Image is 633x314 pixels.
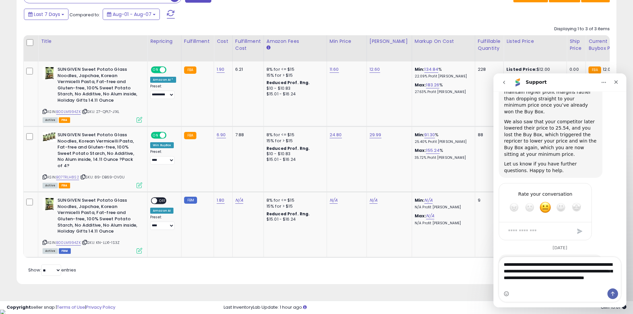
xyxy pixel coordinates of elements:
span: 12.04 [603,66,614,72]
span: | SKU: 27-QPLT-J1XL [82,109,119,114]
div: $15.01 - $16.24 [266,91,322,97]
div: % [415,132,470,144]
a: 1.80 [217,197,225,204]
div: ASIN: [43,66,142,122]
p: N/A Profit [PERSON_NAME] [415,205,470,210]
div: 9 [478,197,498,203]
a: 134.84 [424,66,438,73]
div: Preset: [150,215,176,230]
div: Repricing [150,38,178,45]
span: Compared to: [69,12,100,18]
div: seller snap | | [7,304,115,311]
div: 228 [478,66,498,72]
img: 51bW3gPERjL._SL40_.jpg [43,132,56,142]
b: SUNGIVEN Sweet Potato Glass Noodles, Korean Vermicelli Pasta, Fat-free and Gluten-free, 100% Swee... [57,132,138,170]
b: Max: [415,82,426,88]
p: 25.40% Profit [PERSON_NAME] [415,140,470,144]
a: 24.80 [330,132,342,138]
div: 15% for > $15 [266,138,322,144]
div: $15.01 - $16.24 [266,157,322,162]
span: ON [152,67,160,73]
div: 15% for > $15 [266,203,322,209]
span: | SKU: 89-DB69-OV0U [80,174,125,180]
div: % [415,66,470,79]
p: 27.63% Profit [PERSON_NAME] [415,90,470,94]
a: 11.60 [330,66,339,73]
span: All listings currently available for purchase on Amazon [43,183,58,188]
div: 88 [478,132,498,138]
div: 6.21 [235,66,259,72]
img: 51kF7nP+AiL._SL40_.jpg [43,197,56,211]
div: $10 - $10.83 [266,151,322,157]
div: Preset: [150,150,176,164]
div: $15.01 - $16.24 [266,217,322,222]
div: Amazon AI [150,208,173,214]
div: 8% for <= $15 [266,132,322,138]
b: SUNGIVEN Sweet Potato Glass Noodles, Japchae, Korean Vermicelli Pasta, Fat-free and Gluten-free, ... [57,66,138,105]
a: N/A [235,197,243,204]
div: % [415,82,470,94]
span: ON [152,133,160,138]
div: Amazon AI * [150,77,176,83]
span: FBA [59,183,70,188]
b: Min: [415,66,425,72]
small: FBM [184,197,197,204]
p: 35.72% Profit [PERSON_NAME] [415,156,470,160]
button: Aug-01 - Aug-07 [103,9,160,20]
div: Min Price [330,38,364,45]
small: Amazon Fees. [266,45,270,51]
div: Win BuyBox [150,142,174,148]
div: Listed Price [506,38,564,45]
div: Displaying 1 to 3 of 3 items [554,26,610,32]
div: Current Buybox Price [588,38,623,52]
p: N/A Profit [PERSON_NAME] [415,221,470,226]
span: OFF [157,198,168,204]
div: Title [41,38,145,45]
span: FBM [59,248,71,254]
a: N/A [424,197,432,204]
div: Fulfillment [184,38,211,45]
a: 6.90 [217,132,226,138]
b: SUNGIVEN Sweet Potato Glass Noodles, Japchae, Korean Vermicelli Pasta, Fat-free and Gluten-free, ... [57,197,138,236]
span: | SKU: KN-LLX1-1S3Z [82,240,120,245]
div: ASIN: [43,197,142,253]
div: 8% for <= $15 [266,66,322,72]
div: Fulfillment Cost [235,38,261,52]
b: Reduced Prof. Rng. [266,211,310,217]
a: B07TRLH8S2 [56,174,79,180]
img: 51kF7nP+AiL._SL40_.jpg [43,66,56,80]
div: Fulfillable Quantity [478,38,501,52]
div: % [415,148,470,160]
div: 15% for > $15 [266,72,322,78]
div: Markup on Cost [415,38,472,45]
a: 155.24 [426,147,440,154]
button: Last 7 Days [24,9,68,20]
div: 0.00 [570,66,580,72]
span: Show: entries [28,267,76,273]
a: N/A [330,197,338,204]
span: Last 7 Days [34,11,60,18]
a: 29.99 [369,132,381,138]
b: Reduced Prof. Rng. [266,146,310,151]
div: [PERSON_NAME] [369,38,409,45]
div: Ship Price [570,38,583,52]
span: All listings currently available for purchase on Amazon [43,248,58,254]
a: Privacy Policy [86,304,115,310]
div: 7.88 [235,132,259,138]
